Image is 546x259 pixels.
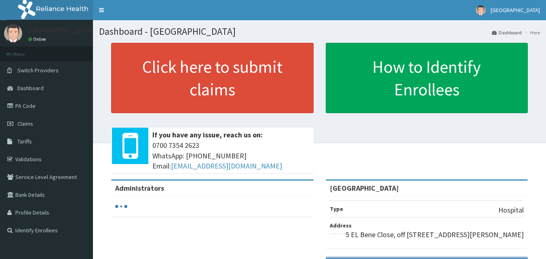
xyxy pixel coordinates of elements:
span: [GEOGRAPHIC_DATA] [491,6,540,14]
p: [GEOGRAPHIC_DATA] [28,26,95,34]
span: Dashboard [17,84,44,92]
a: How to Identify Enrollees [326,43,528,113]
b: Type [330,205,343,213]
li: Here [523,29,540,36]
h1: Dashboard - [GEOGRAPHIC_DATA] [99,26,540,37]
p: Hospital [498,205,524,215]
a: Dashboard [492,29,522,36]
span: 0700 7354 2623 WhatsApp: [PHONE_NUMBER] Email: [152,140,310,171]
p: 5 EL Bene Close, off [STREET_ADDRESS][PERSON_NAME] [346,230,524,240]
b: Address [330,222,352,229]
span: Switch Providers [17,67,59,74]
b: Administrators [115,183,164,193]
svg: audio-loading [115,200,127,213]
img: User Image [476,5,486,15]
a: Online [28,36,48,42]
strong: [GEOGRAPHIC_DATA] [330,183,399,193]
a: [EMAIL_ADDRESS][DOMAIN_NAME] [171,161,282,171]
a: Click here to submit claims [111,43,314,113]
span: Tariffs [17,138,32,145]
b: If you have any issue, reach us on: [152,130,263,139]
img: User Image [4,24,22,42]
span: Claims [17,120,33,127]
